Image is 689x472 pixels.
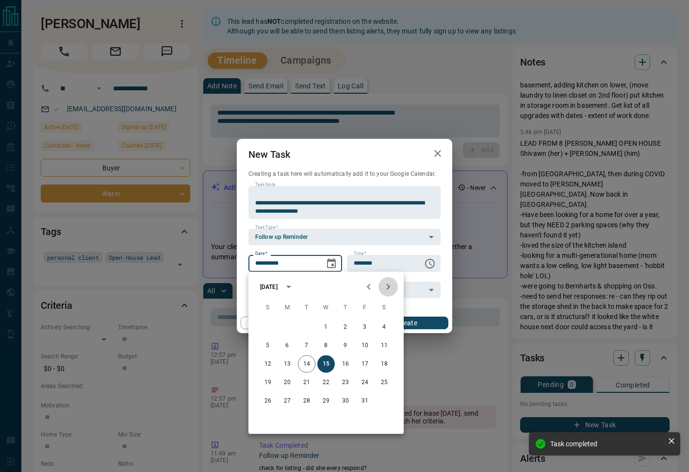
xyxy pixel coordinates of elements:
span: Wednesday [317,298,335,318]
button: 13 [279,355,296,373]
button: Cancel [241,317,324,329]
button: Previous month [359,277,378,297]
label: Time [354,251,366,257]
button: 1 [317,319,335,336]
button: 19 [259,374,277,391]
span: Thursday [337,298,354,318]
span: Saturday [376,298,393,318]
button: 20 [279,374,296,391]
span: Tuesday [298,298,315,318]
button: 8 [317,337,335,354]
div: Task completed [550,440,664,448]
span: Friday [356,298,374,318]
button: 27 [279,392,296,410]
label: Date [255,251,267,257]
div: [DATE] [260,283,278,291]
button: 5 [259,337,277,354]
button: 12 [259,355,277,373]
span: Monday [279,298,296,318]
span: Sunday [259,298,277,318]
button: 11 [376,337,393,354]
button: 16 [337,355,354,373]
button: 21 [298,374,315,391]
button: 7 [298,337,315,354]
button: 4 [376,319,393,336]
button: 31 [356,392,374,410]
button: calendar view is open, switch to year view [280,279,297,295]
p: Creating a task here will automatically add it to your Google Calendar. [248,170,441,178]
button: 24 [356,374,374,391]
button: 2 [337,319,354,336]
button: 14 [298,355,315,373]
button: Create [365,317,448,329]
button: 25 [376,374,393,391]
button: 9 [337,337,354,354]
button: 30 [337,392,354,410]
button: 29 [317,392,335,410]
div: Follow up Reminder [248,229,441,245]
button: 28 [298,392,315,410]
button: 18 [376,355,393,373]
label: Task Note [255,182,275,188]
button: Next month [378,277,398,297]
button: 3 [356,319,374,336]
button: 22 [317,374,335,391]
button: 17 [356,355,374,373]
button: 10 [356,337,374,354]
button: 6 [279,337,296,354]
button: Choose date, selected date is Oct 15, 2025 [322,254,341,273]
label: Task Type [255,224,278,231]
h2: New Task [237,139,302,170]
button: 23 [337,374,354,391]
button: Choose time, selected time is 6:00 AM [420,254,440,273]
button: 15 [317,355,335,373]
button: 26 [259,392,277,410]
